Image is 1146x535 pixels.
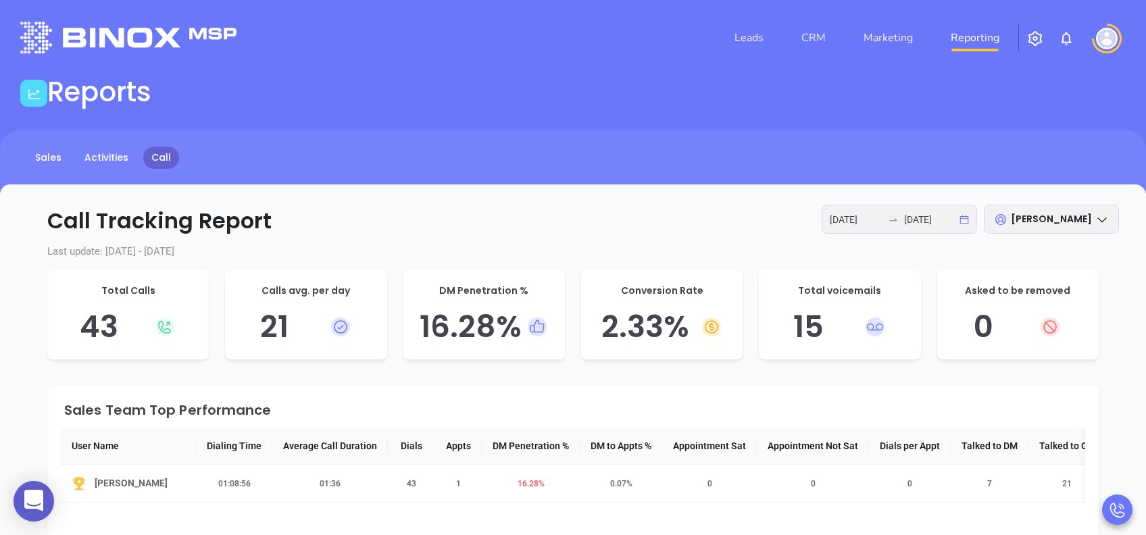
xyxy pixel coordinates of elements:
[796,24,831,51] a: CRM
[772,309,907,345] h5: 15
[595,284,729,298] p: Conversion Rate
[61,428,196,465] th: User Name
[869,428,951,465] th: Dials per Appt
[61,309,195,345] h5: 43
[888,214,899,225] span: swap-right
[772,284,907,298] p: Total voicemails
[699,479,720,488] span: 0
[95,476,168,491] span: [PERSON_NAME]
[239,309,373,345] h5: 21
[729,24,769,51] a: Leads
[509,479,553,488] span: 16.28 %
[47,76,151,108] h1: Reports
[417,309,551,345] h5: 16.28 %
[143,147,179,169] a: Call
[1054,479,1080,488] span: 21
[757,428,869,465] th: Appointment Not Sat
[1028,428,1105,465] th: Talked to GK
[482,428,580,465] th: DM Penetration %
[1096,28,1118,49] img: user
[435,428,482,465] th: Appts
[803,479,824,488] span: 0
[27,244,1119,259] p: Last update: [DATE] - [DATE]
[76,147,136,169] a: Activities
[64,403,1085,417] div: Sales Team Top Performance
[951,284,1085,298] p: Asked to be removed
[951,428,1028,465] th: Talked to DM
[448,479,469,488] span: 1
[595,309,729,345] h5: 2.33 %
[602,479,641,488] span: 0.07 %
[196,428,272,465] th: Dialing Time
[210,479,259,488] span: 01:08:56
[1027,30,1043,47] img: iconSetting
[1058,30,1074,47] img: iconNotification
[888,214,899,225] span: to
[904,212,957,227] input: End date
[388,428,435,465] th: Dials
[27,147,70,169] a: Sales
[272,428,388,465] th: Average Call Duration
[27,205,1119,237] p: Call Tracking Report
[830,212,882,227] input: Start date
[399,479,424,488] span: 43
[979,479,1000,488] span: 7
[899,479,920,488] span: 0
[239,284,373,298] p: Calls avg. per day
[580,428,662,465] th: DM to Appts %
[61,284,195,298] p: Total Calls
[858,24,918,51] a: Marketing
[72,476,86,491] img: Top-YuorZo0z.svg
[417,284,551,298] p: DM Penetration %
[1011,212,1092,226] span: [PERSON_NAME]
[20,22,236,53] img: logo
[951,309,1085,345] h5: 0
[945,24,1005,51] a: Reporting
[662,428,757,465] th: Appointment Sat
[312,479,349,488] span: 01:36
